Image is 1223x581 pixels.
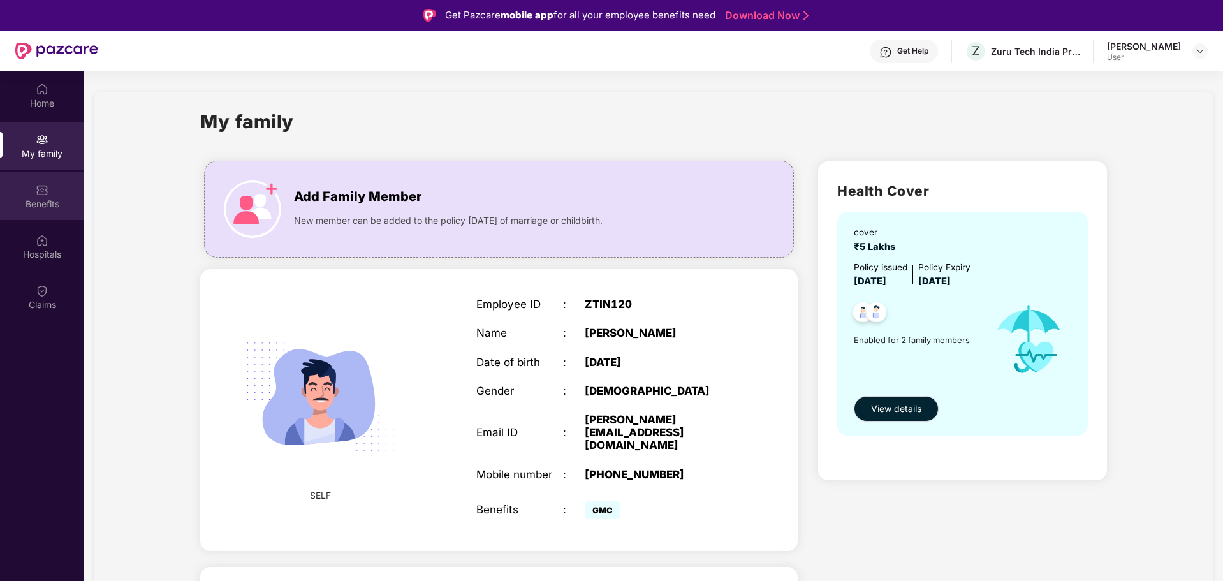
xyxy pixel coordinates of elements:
[476,385,563,397] div: Gender
[476,468,563,481] div: Mobile number
[563,327,585,339] div: :
[15,43,98,59] img: New Pazcare Logo
[854,396,939,422] button: View details
[725,9,805,22] a: Download Now
[310,489,331,503] span: SELF
[563,468,585,481] div: :
[36,83,48,96] img: svg+xml;base64,PHN2ZyBpZD0iSG9tZSIgeG1sbnM9Imh0dHA6Ly93d3cudzMub3JnLzIwMDAvc3ZnIiB3aWR0aD0iMjAiIG...
[585,468,736,481] div: [PHONE_NUMBER]
[1195,46,1205,56] img: svg+xml;base64,PHN2ZyBpZD0iRHJvcGRvd24tMzJ4MzIiIHhtbG5zPSJodHRwOi8vd3d3LnczLm9yZy8yMDAwL3N2ZyIgd2...
[423,9,436,22] img: Logo
[228,305,412,489] img: svg+xml;base64,PHN2ZyB4bWxucz0iaHR0cDovL3d3dy53My5vcmcvMjAwMC9zdmciIHdpZHRoPSIyMjQiIGhlaWdodD0iMT...
[861,298,892,330] img: svg+xml;base64,PHN2ZyB4bWxucz0iaHR0cDovL3d3dy53My5vcmcvMjAwMC9zdmciIHdpZHRoPSI0OC45NDMiIGhlaWdodD...
[803,9,809,22] img: Stroke
[918,276,951,287] span: [DATE]
[563,503,585,516] div: :
[854,334,982,346] span: Enabled for 2 family members
[585,356,736,369] div: [DATE]
[36,133,48,146] img: svg+xml;base64,PHN2ZyB3aWR0aD0iMjAiIGhlaWdodD0iMjAiIHZpZXdCb3g9IjAgMCAyMCAyMCIgZmlsbD0ibm9uZSIgeG...
[854,226,900,240] div: cover
[36,234,48,247] img: svg+xml;base64,PHN2ZyBpZD0iSG9zcGl0YWxzIiB4bWxucz0iaHR0cDovL3d3dy53My5vcmcvMjAwMC9zdmciIHdpZHRoPS...
[36,284,48,297] img: svg+xml;base64,PHN2ZyBpZD0iQ2xhaW0iIHhtbG5zPSJodHRwOi8vd3d3LnczLm9yZy8yMDAwL3N2ZyIgd2lkdGg9IjIwIi...
[476,503,563,516] div: Benefits
[837,180,1088,202] h2: Health Cover
[476,356,563,369] div: Date of birth
[897,46,928,56] div: Get Help
[36,184,48,196] img: svg+xml;base64,PHN2ZyBpZD0iQmVuZWZpdHMiIHhtbG5zPSJodHRwOi8vd3d3LnczLm9yZy8yMDAwL3N2ZyIgd2lkdGg9Ij...
[501,9,553,21] strong: mobile app
[585,327,736,339] div: [PERSON_NAME]
[476,327,563,339] div: Name
[871,402,921,416] span: View details
[982,290,1076,390] img: icon
[1107,52,1181,63] div: User
[224,180,281,238] img: icon
[585,298,736,311] div: ZTIN120
[972,43,980,59] span: Z
[847,298,879,330] img: svg+xml;base64,PHN2ZyB4bWxucz0iaHR0cDovL3d3dy53My5vcmcvMjAwMC9zdmciIHdpZHRoPSI0OC45NDMiIGhlaWdodD...
[879,46,892,59] img: svg+xml;base64,PHN2ZyBpZD0iSGVscC0zMngzMiIgeG1sbnM9Imh0dHA6Ly93d3cudzMub3JnLzIwMDAvc3ZnIiB3aWR0aD...
[1107,40,1181,52] div: [PERSON_NAME]
[991,45,1080,57] div: Zuru Tech India Private Limited
[918,261,970,275] div: Policy Expiry
[563,385,585,397] div: :
[476,298,563,311] div: Employee ID
[585,413,736,452] div: [PERSON_NAME][EMAIL_ADDRESS][DOMAIN_NAME]
[563,298,585,311] div: :
[563,426,585,439] div: :
[445,8,715,23] div: Get Pazcare for all your employee benefits need
[854,261,907,275] div: Policy issued
[585,385,736,397] div: [DEMOGRAPHIC_DATA]
[563,356,585,369] div: :
[854,241,900,253] span: ₹5 Lakhs
[200,107,294,136] h1: My family
[294,214,603,228] span: New member can be added to the policy [DATE] of marriage or childbirth.
[294,187,421,207] span: Add Family Member
[476,426,563,439] div: Email ID
[854,276,886,287] span: [DATE]
[585,501,620,519] span: GMC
